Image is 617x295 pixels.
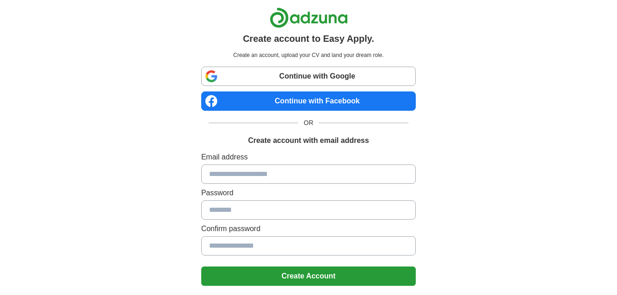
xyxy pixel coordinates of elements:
[248,135,369,146] h1: Create account with email address
[298,118,319,128] span: OR
[203,51,414,59] p: Create an account, upload your CV and land your dream role.
[201,91,416,111] a: Continue with Facebook
[201,223,416,234] label: Confirm password
[201,152,416,163] label: Email address
[270,7,348,28] img: Adzuna logo
[243,32,374,45] h1: Create account to Easy Apply.
[201,67,416,86] a: Continue with Google
[201,187,416,199] label: Password
[201,267,416,286] button: Create Account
